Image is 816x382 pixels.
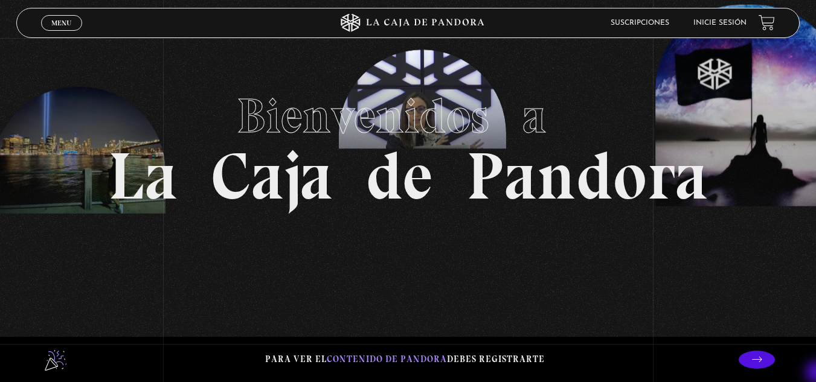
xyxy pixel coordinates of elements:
span: Menu [51,19,71,27]
span: Bienvenidos a [237,87,580,145]
span: contenido de Pandora [327,354,447,364]
h1: La Caja de Pandora [108,77,708,209]
p: Para ver el debes registrarte [265,351,545,368]
a: Inicie sesión [693,19,747,27]
a: View your shopping cart [759,14,775,31]
span: Cerrar [47,29,75,37]
a: Suscripciones [611,19,669,27]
